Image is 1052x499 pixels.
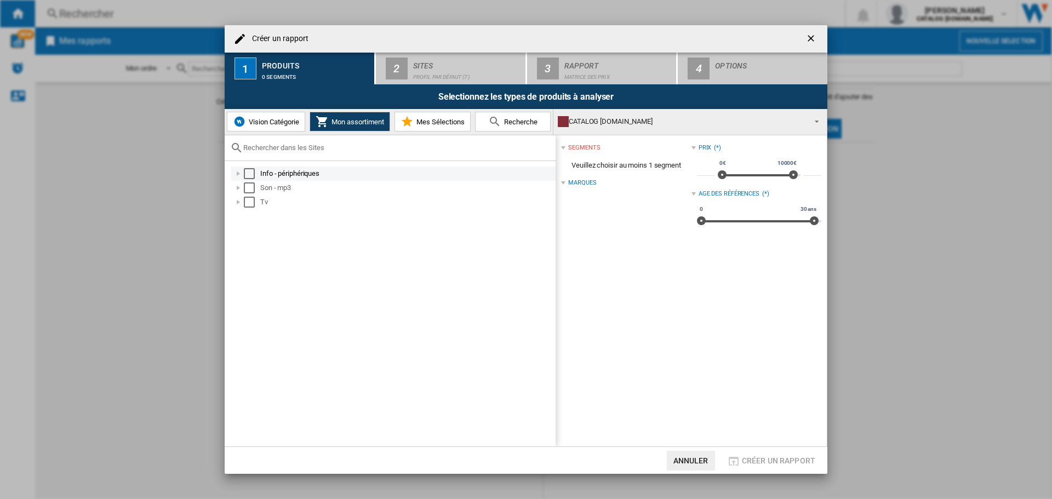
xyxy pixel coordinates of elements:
[801,28,823,50] button: getI18NText('BUTTONS.CLOSE_DIALOG')
[243,144,550,152] input: Rechercher dans les Sites
[742,456,815,465] span: Créer un rapport
[699,190,759,198] div: Age des références
[260,182,554,193] div: Son - mp3
[501,118,538,126] span: Recherche
[247,33,309,44] h4: Créer un rapport
[244,182,260,193] md-checkbox: Select
[564,57,672,68] div: Rapport
[688,58,710,79] div: 4
[568,144,600,152] div: segments
[561,155,691,176] span: Veuillez choisir au moins 1 segment
[724,451,819,471] button: Créer un rapport
[718,159,728,168] span: 0€
[799,205,818,214] span: 30 ans
[246,118,299,126] span: Vision Catégorie
[233,115,246,128] img: wiser-icon-blue.png
[310,112,390,131] button: Mon assortiment
[667,451,715,471] button: Annuler
[244,197,260,208] md-checkbox: Select
[699,144,712,152] div: Prix
[564,68,672,80] div: Matrice des prix
[537,58,559,79] div: 3
[244,168,260,179] md-checkbox: Select
[395,112,471,131] button: Mes Sélections
[225,84,827,109] div: Selectionnez les types de produits à analyser
[260,197,554,208] div: Tv
[386,58,408,79] div: 2
[715,57,823,68] div: Options
[698,205,705,214] span: 0
[414,118,465,126] span: Mes Sélections
[225,53,375,84] button: 1 Produits 0 segments
[413,68,521,80] div: Profil par défaut (7)
[558,114,805,129] div: CATALOG [DOMAIN_NAME]
[262,57,370,68] div: Produits
[413,57,521,68] div: Sites
[235,58,256,79] div: 1
[260,168,554,179] div: Info - périphériques
[805,33,819,46] ng-md-icon: getI18NText('BUTTONS.CLOSE_DIALOG')
[475,112,551,131] button: Recherche
[568,179,596,187] div: Marques
[527,53,678,84] button: 3 Rapport Matrice des prix
[376,53,527,84] button: 2 Sites Profil par défaut (7)
[776,159,798,168] span: 10000€
[678,53,827,84] button: 4 Options
[262,68,370,80] div: 0 segments
[329,118,384,126] span: Mon assortiment
[227,112,305,131] button: Vision Catégorie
